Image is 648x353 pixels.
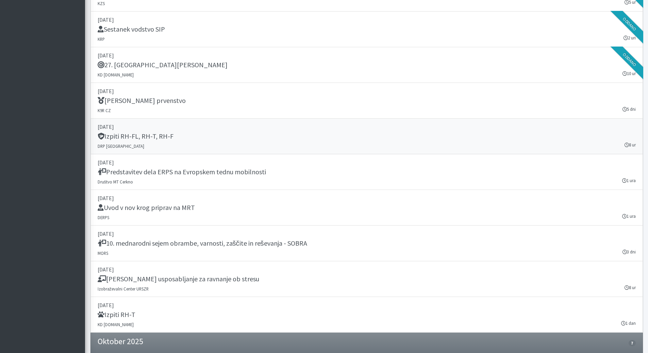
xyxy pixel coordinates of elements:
[98,108,111,113] small: K9R CZ
[98,337,143,347] h4: Oktober 2025
[622,177,636,184] small: 1 ura
[98,322,134,327] small: KD [DOMAIN_NAME]
[98,275,259,283] h5: [PERSON_NAME] usposabljanje za ravnanje ob stresu
[90,190,643,226] a: [DATE] Uvod v nov krog priprav na MRT DERPS 1 ura
[98,143,144,149] small: DRP [GEOGRAPHIC_DATA]
[90,12,643,47] a: [DATE] Sestanek vodstvo SIP KRP 2 uri Oddano
[90,297,643,333] a: [DATE] Izpiti RH-T KD [DOMAIN_NAME] 1 dan
[98,168,266,176] h5: Predstavitev dela ERPS na Evropskem tednu mobilnosti
[622,106,636,112] small: 5 dni
[98,72,134,77] small: KD [DOMAIN_NAME]
[98,194,636,202] p: [DATE]
[90,47,643,83] a: [DATE] 27. [GEOGRAPHIC_DATA][PERSON_NAME] KD [DOMAIN_NAME] 10 ur Oddano
[98,25,165,33] h5: Sestanek vodstvo SIP
[98,158,636,166] p: [DATE]
[98,250,108,256] small: MORS
[98,36,105,42] small: KRP
[622,213,636,219] small: 1 ura
[98,132,173,140] h5: Izpiti RH-FL, RH-T, RH-F
[625,284,636,291] small: 8 ur
[98,96,186,105] h5: [PERSON_NAME] prvenstvo
[98,1,105,6] small: KZS
[90,119,643,154] a: [DATE] Izpiti RH-FL, RH-T, RH-F DRP [GEOGRAPHIC_DATA] 8 ur
[98,215,109,220] small: DERPS
[90,83,643,119] a: [DATE] [PERSON_NAME] prvenstvo K9R CZ 5 dni
[98,61,228,69] h5: 27. [GEOGRAPHIC_DATA][PERSON_NAME]
[98,301,636,309] p: [DATE]
[98,265,636,273] p: [DATE]
[98,239,307,247] h5: 10. mednarodni sejem obrambe, varnosti, zaščite in reševanja - SOBRA
[90,226,643,261] a: [DATE] 10. mednarodni sejem obrambe, varnosti, zaščite in reševanja - SOBRA MORS 3 dni
[98,286,149,292] small: Izobraževalni Center URSZR
[90,154,643,190] a: [DATE] Predstavitev dela ERPS na Evropskem tednu mobilnosti Društvo MT Cerkno 1 ura
[98,204,195,212] h5: Uvod v nov krog priprav na MRT
[98,51,636,59] p: [DATE]
[98,230,636,238] p: [DATE]
[98,16,636,24] p: [DATE]
[625,142,636,148] small: 8 ur
[98,311,135,319] h5: Izpiti RH-T
[621,320,636,326] small: 1 dan
[98,179,133,184] small: Društvo MT Cerkno
[90,261,643,297] a: [DATE] [PERSON_NAME] usposabljanje za ravnanje ob stresu Izobraževalni Center URSZR 8 ur
[98,123,636,131] p: [DATE]
[629,340,635,346] span: 7
[622,249,636,255] small: 3 dni
[98,87,636,95] p: [DATE]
